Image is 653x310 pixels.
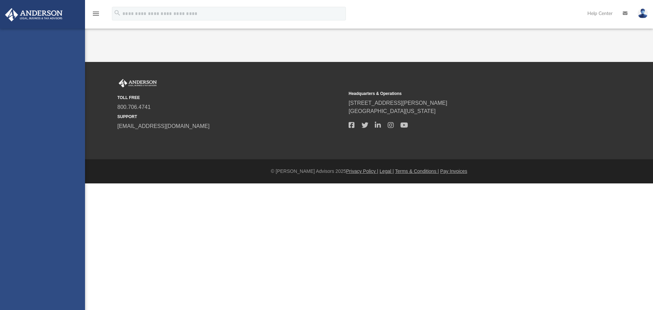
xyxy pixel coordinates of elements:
a: Privacy Policy | [346,168,379,174]
a: 800.706.4741 [117,104,151,110]
small: Headquarters & Operations [349,91,575,97]
a: Legal | [380,168,394,174]
a: menu [92,13,100,18]
i: menu [92,10,100,18]
div: © [PERSON_NAME] Advisors 2025 [85,168,653,175]
img: Anderson Advisors Platinum Portal [117,79,158,88]
small: TOLL FREE [117,95,344,101]
img: User Pic [638,9,648,18]
a: [EMAIL_ADDRESS][DOMAIN_NAME] [117,123,210,129]
i: search [114,9,121,17]
a: Pay Invoices [440,168,467,174]
a: [STREET_ADDRESS][PERSON_NAME] [349,100,447,106]
img: Anderson Advisors Platinum Portal [3,8,65,21]
a: Terms & Conditions | [395,168,439,174]
a: [GEOGRAPHIC_DATA][US_STATE] [349,108,436,114]
small: SUPPORT [117,114,344,120]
